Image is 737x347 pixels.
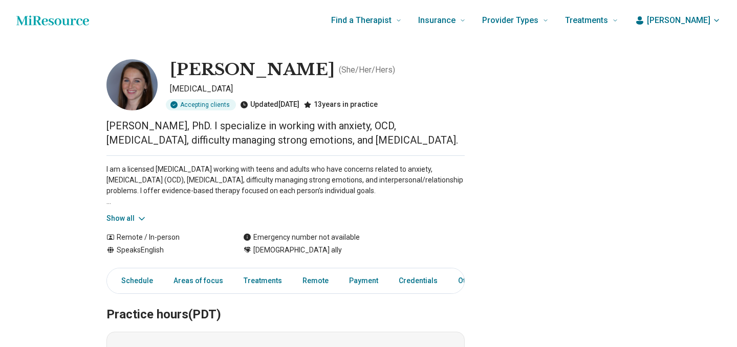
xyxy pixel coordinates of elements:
[482,13,538,28] span: Provider Types
[452,270,489,291] a: Other
[106,282,465,323] h2: Practice hours (PDT)
[240,99,299,110] div: Updated [DATE]
[339,64,395,76] p: ( She/Her/Hers )
[253,245,342,256] span: [DEMOGRAPHIC_DATA] ally
[167,270,229,291] a: Areas of focus
[343,270,384,291] a: Payment
[393,270,444,291] a: Credentials
[647,14,710,27] span: [PERSON_NAME]
[166,99,236,110] div: Accepting clients
[243,232,360,243] div: Emergency number not available
[418,13,456,28] span: Insurance
[106,164,465,207] p: I am a licensed [MEDICAL_DATA] working with teens and adults who have concerns related to anxiety...
[106,59,158,110] img: Stephanie Robinson, Psychologist
[106,245,223,256] div: Speaks English
[331,13,392,28] span: Find a Therapist
[237,270,288,291] a: Treatments
[635,14,721,27] button: [PERSON_NAME]
[170,59,335,81] h1: [PERSON_NAME]
[106,119,465,147] p: [PERSON_NAME], PhD. I specialize in working with anxiety, OCD, [MEDICAL_DATA], difficulty managin...
[109,270,159,291] a: Schedule
[106,232,223,243] div: Remote / In-person
[16,10,89,31] a: Home page
[170,83,465,95] p: [MEDICAL_DATA]
[304,99,378,110] div: 13 years in practice
[296,270,335,291] a: Remote
[106,213,147,224] button: Show all
[565,13,608,28] span: Treatments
